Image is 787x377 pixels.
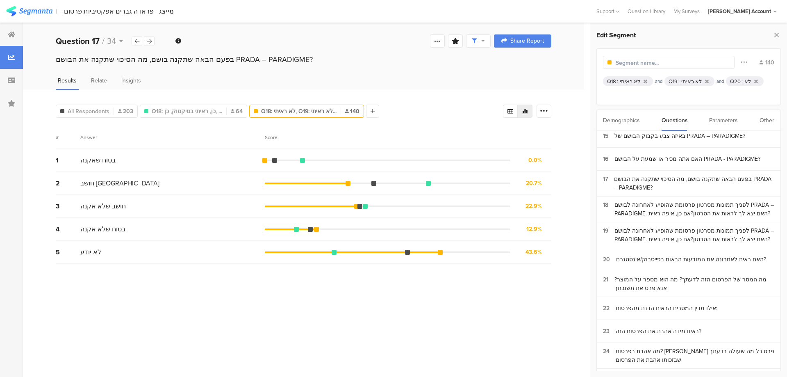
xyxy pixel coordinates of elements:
span: חושב שלא אקנה [80,201,126,211]
div: 140 [760,58,774,67]
div: 21 [603,275,614,292]
div: | [56,7,57,16]
div: באיזה צבע בקבוק הבושם של PRADA – PARADIGME? [614,132,745,140]
span: Insights [121,76,141,85]
div: : [742,78,744,85]
div: מה אהבת בפרסום? [PERSON_NAME] פרט כל מה שעולה בדעתך שבזכותו אהבת את הפרסום [616,347,774,364]
div: Q18 [607,78,616,85]
div: : [678,78,681,85]
div: Support [596,5,619,18]
span: בטוח שאקנה [80,155,116,165]
div: בפעם הבאה שתקנה בושם, מה הסיכוי שתקנה את הבושם PRADA – PARADIGME? [614,175,774,192]
span: Q18: כן, ראיתי בטיקטוק, כן, ... [152,107,222,116]
div: 24 [603,347,616,364]
b: Question 17 [56,35,100,47]
div: 0.0% [528,156,542,165]
div: Q19 [669,78,678,85]
div: 18 [603,201,614,218]
div: 19 [603,226,614,244]
div: Parameters [709,110,738,131]
div: and [714,78,726,85]
div: - מייצג - פראדה גברים אפקטיביות פרסום [60,7,174,15]
div: מה המסר של הפרסום הזה לדעתך? מה הוא מספר על המוצר? אנא פרט את תשובתך [614,275,774,292]
div: Answer [80,134,97,141]
span: Relate [91,76,107,85]
input: Segment name... [616,59,687,67]
div: 20 [603,255,616,264]
span: 203 [118,107,133,116]
div: Demographics [603,110,640,131]
div: לפניך תמונות מסרטון פרסומת שהופיע לאחרונה לבושם PRADA – PARADIGME. האם יצא לך לראות את הסרטון?אם ... [614,201,774,218]
div: 17 [603,175,614,192]
div: 23 [603,327,616,336]
span: All Respondents [68,107,109,116]
div: אילו מבין המסרים הבאים הבנת מהפרסום: [616,304,717,313]
div: Q20 [730,78,741,85]
span: / [102,35,105,47]
span: Share Report [510,38,544,44]
span: בטוח שלא אקנה [80,224,125,234]
div: 1 [56,155,80,165]
span: Results [58,76,77,85]
div: : [617,78,620,85]
div: 2 [56,178,80,188]
div: בפעם הבאה שתקנה בושם, מה הסיכוי שתקנה את הבושם PRADA – PARADIGME? [56,54,551,65]
div: 15 [603,132,614,140]
span: Q18: לא ראיתי, Q19: לא ראיתי... [261,107,337,116]
div: לפניך תמונות מסרטון פרסומת שהופיע לאחרונה לבושם PRADA – PARADIGME. האם יצא לך לראות את הסרטון?אם ... [614,226,774,244]
div: 16 [603,155,614,163]
a: Question Library [623,7,669,15]
div: לא ראיתי [620,78,640,85]
span: 34 [107,35,116,47]
div: האם אתה מכיר או שמעת על הבושם PRADA - PARADIGME? [614,155,760,163]
div: 3 [56,201,80,211]
div: Other [760,110,774,131]
div: # [56,134,80,141]
div: באיזו מידה אהבת את הפרסום הזה? [616,327,701,336]
div: 12.9% [526,225,542,233]
div: 20.7% [526,179,542,187]
div: 22.9% [525,202,542,210]
span: לא יודע [80,247,101,257]
div: לא ראיתי [681,78,702,85]
span: 64 [231,107,243,116]
span: 140 [345,107,359,116]
img: segmanta logo [6,6,52,16]
div: 5 [56,247,80,257]
div: Questions [662,110,688,131]
div: לא [744,78,751,85]
div: האם ראית לאחרונה את המודעות הבאות בפייסבוק/אינסטגרם? [616,255,766,264]
span: חושב [GEOGRAPHIC_DATA] [80,178,159,188]
div: and [653,78,664,85]
a: My Surveys [669,7,704,15]
div: Score [265,134,282,141]
div: 22 [603,304,616,313]
div: 4 [56,224,80,234]
span: Edit Segment [596,30,636,40]
div: [PERSON_NAME] Account [708,7,771,15]
div: 43.6% [525,248,542,256]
